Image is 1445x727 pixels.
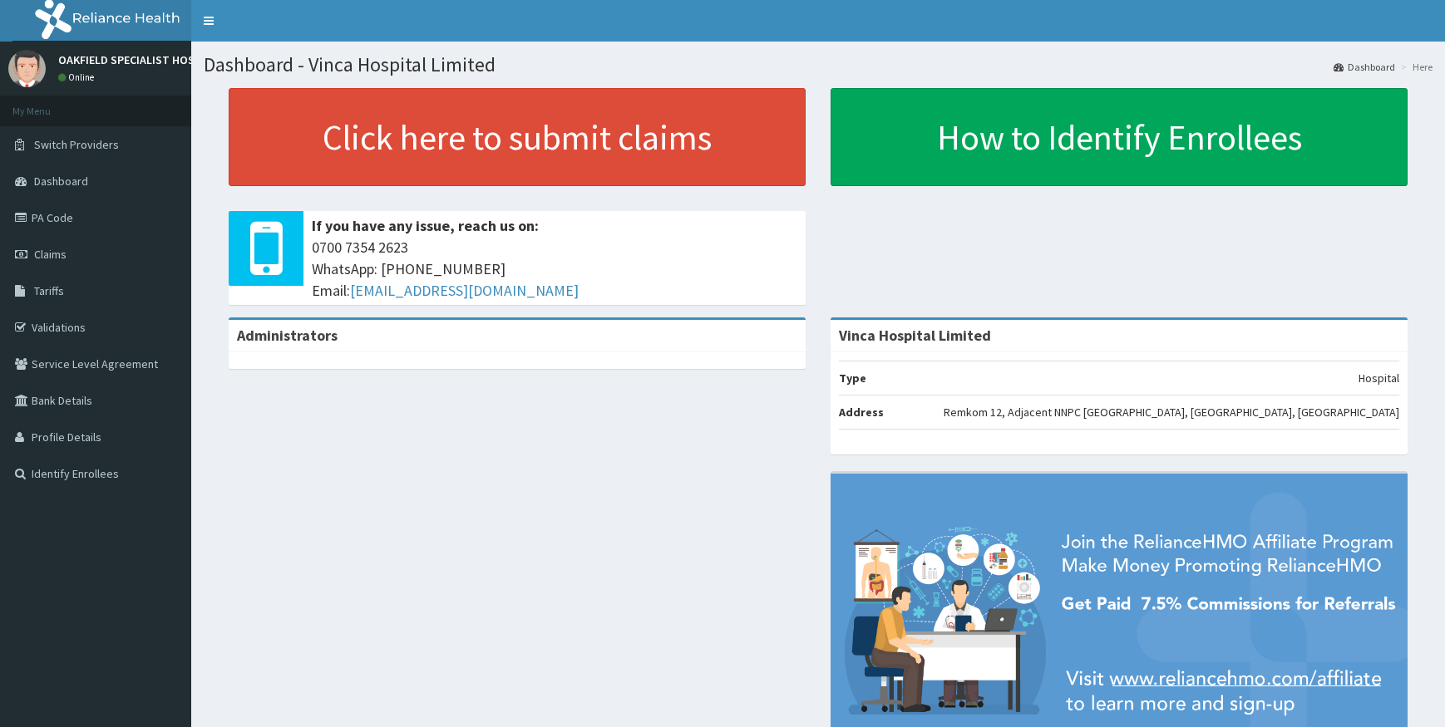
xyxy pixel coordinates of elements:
[839,405,884,420] b: Address
[1334,60,1395,74] a: Dashboard
[839,371,866,386] b: Type
[8,50,46,87] img: User Image
[1359,370,1399,386] p: Hospital
[204,54,1433,76] h1: Dashboard - Vinca Hospital Limited
[831,88,1408,186] a: How to Identify Enrollees
[312,216,539,235] b: If you have any issue, reach us on:
[312,237,797,301] span: 0700 7354 2623 WhatsApp: [PHONE_NUMBER] Email:
[944,404,1399,420] p: Remkom 12, Adjacent NNPC [GEOGRAPHIC_DATA], [GEOGRAPHIC_DATA], [GEOGRAPHIC_DATA]
[34,137,119,152] span: Switch Providers
[237,326,338,345] b: Administrators
[839,326,991,345] strong: Vinca Hospital Limited
[34,174,88,189] span: Dashboard
[1397,60,1433,74] li: Here
[34,247,67,262] span: Claims
[34,283,64,298] span: Tariffs
[229,88,806,186] a: Click here to submit claims
[58,54,224,66] p: OAKFIELD SPECIALIST HOSPITAL
[58,71,98,83] a: Online
[350,281,579,300] a: [EMAIL_ADDRESS][DOMAIN_NAME]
